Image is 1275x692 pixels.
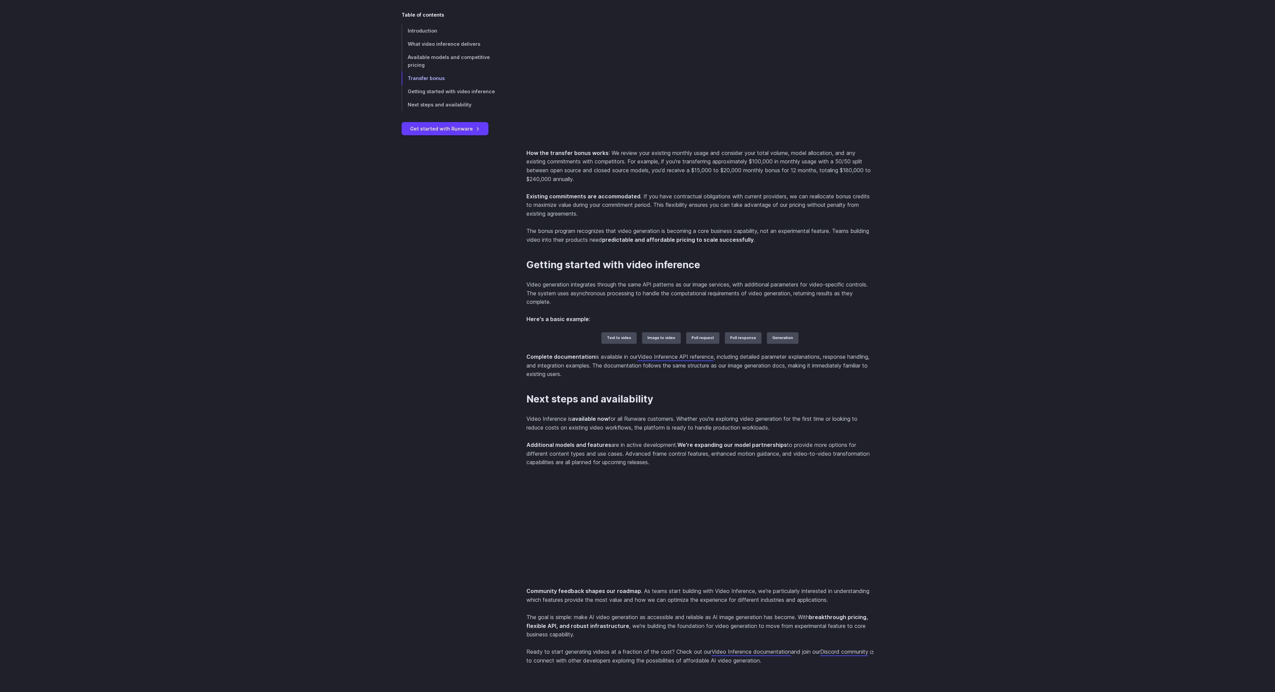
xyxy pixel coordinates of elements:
[526,648,874,665] p: Ready to start generating videos at a fraction of the cost? Check out our and join our to connect...
[725,332,761,344] label: Poll response
[526,149,874,183] p: : We review your existing monthly usage and consider your total volume, model allocation, and any...
[526,353,595,360] strong: Complete documentation
[602,236,754,243] strong: predictable and affordable pricing to scale successfully
[526,587,874,604] p: . As teams start building with Video Inference, we're particularly interested in understanding wh...
[408,28,437,34] span: Introduction
[526,280,874,307] p: Video generation integrates through the same API patterns as our image services, with additional ...
[526,259,700,271] a: Getting started with video inference
[408,41,480,47] span: What video inference delivers
[526,227,874,244] p: The bonus program recognizes that video generation is becoming a core business capability, not an...
[526,393,653,405] a: Next steps and availability
[677,441,787,448] strong: We're expanding our model partnerships
[526,415,874,432] p: Video Inference is for all Runware customers. Whether you're exploring video generation for the f...
[408,75,445,81] span: Transfer bonus
[526,614,868,629] strong: breakthrough pricing, flexible API, and robust infrastructure
[402,122,488,135] a: Get started with Runware
[526,316,589,322] strong: Here's a basic example
[526,613,874,639] p: The goal is simple: make AI video generation as accessible and reliable as AI image generation ha...
[526,315,874,324] p: :
[820,648,874,655] a: Discord community
[402,24,505,37] a: Introduction
[526,441,611,448] strong: Additional models and features
[402,51,505,72] a: Available models and competitive pricing
[526,588,641,594] strong: Community feedback shapes our roadmap
[408,54,490,68] span: Available models and competitive pricing
[526,193,640,200] strong: Existing commitments are accommodated
[526,353,874,379] p: is available in our , including detailed parameter explanations, response handling, and integrati...
[402,98,505,111] a: Next steps and availability
[408,102,471,107] span: Next steps and availability
[402,11,444,19] span: Table of contents
[638,353,714,360] a: Video Inference API reference
[601,332,637,344] label: Text to video
[572,415,608,422] strong: available now
[526,150,608,156] strong: How the transfer bonus works
[408,88,495,94] span: Getting started with video inference
[402,72,505,85] a: Transfer bonus
[712,648,791,655] a: Video Inference documentation
[686,332,719,344] label: Poll request
[642,332,681,344] label: Image to video
[526,441,874,467] p: are in active development. to provide more options for different content types and use cases. Adv...
[767,332,798,344] label: Generation
[402,85,505,98] a: Getting started with video inference
[402,37,505,51] a: What video inference delivers
[526,192,874,218] p: . If you have contractual obligations with current providers, we can reallocate bonus credits to ...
